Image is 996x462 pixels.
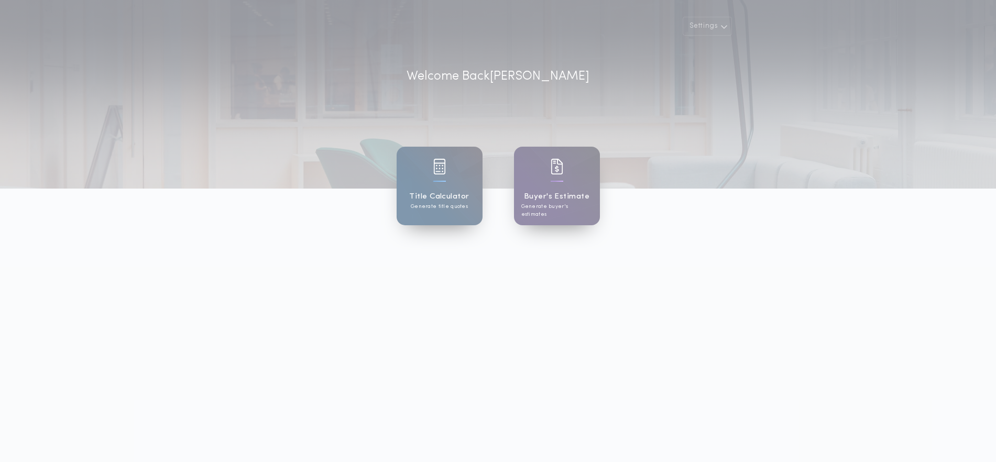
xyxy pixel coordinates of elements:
h1: Title Calculator [409,191,469,203]
img: card icon [433,159,446,174]
img: card icon [551,159,563,174]
p: Generate title quotes [411,203,468,211]
button: Settings [683,17,732,36]
a: card iconBuyer's EstimateGenerate buyer's estimates [514,147,600,225]
p: Generate buyer's estimates [521,203,593,218]
a: card iconTitle CalculatorGenerate title quotes [397,147,483,225]
p: Welcome Back [PERSON_NAME] [407,67,589,86]
h1: Buyer's Estimate [524,191,589,203]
